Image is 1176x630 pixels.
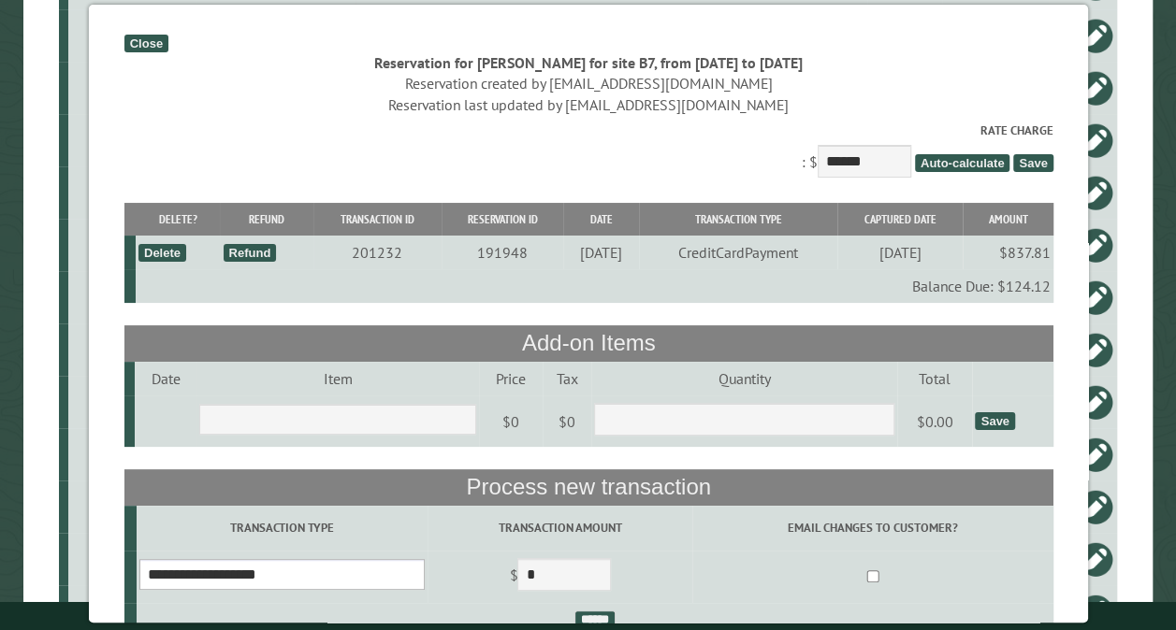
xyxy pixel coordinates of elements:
[837,236,963,269] td: [DATE]
[196,362,479,395] td: Item
[695,519,1050,537] label: Email changes to customer?
[223,244,276,262] div: Refund
[975,412,1014,430] div: Save
[76,183,194,202] div: A2
[896,395,971,448] td: $0.00
[76,131,194,150] div: B9
[76,497,194,516] div: D1
[590,362,896,395] td: Quantity
[312,203,441,236] th: Transaction ID
[76,445,194,464] div: G9
[123,469,1053,505] th: Process new transaction
[76,550,194,568] div: E6
[138,519,424,537] label: Transaction Type
[220,203,313,236] th: Refund
[639,203,837,236] th: Transaction Type
[962,236,1053,269] td: $837.81
[478,362,542,395] td: Price
[123,325,1053,361] th: Add-on Items
[430,519,690,537] label: Transaction Amount
[428,551,692,603] td: $
[134,362,196,395] td: Date
[312,236,441,269] td: 201232
[76,236,194,254] div: A11
[76,288,194,307] div: A8
[542,395,590,448] td: $0
[441,236,562,269] td: 191948
[123,122,1053,182] div: : $
[837,203,963,236] th: Captured Date
[123,122,1053,139] label: Rate Charge
[962,203,1053,236] th: Amount
[135,269,1053,303] td: Balance Due: $124.12
[135,203,220,236] th: Delete?
[1013,154,1053,172] span: Save
[639,236,837,269] td: CreditCardPayment
[562,203,638,236] th: Date
[123,52,1053,73] div: Reservation for [PERSON_NAME] for site B7, from [DATE] to [DATE]
[76,26,194,45] div: B3
[441,203,562,236] th: Reservation ID
[123,73,1053,93] div: Reservation created by [EMAIL_ADDRESS][DOMAIN_NAME]
[76,393,194,411] div: E9
[914,154,1009,172] span: Auto-calculate
[896,362,971,395] td: Total
[123,94,1053,115] div: Reservation last updated by [EMAIL_ADDRESS][DOMAIN_NAME]
[76,340,194,359] div: B7
[542,362,590,395] td: Tax
[478,395,542,448] td: $0
[562,236,638,269] td: [DATE]
[138,244,185,262] div: Delete
[123,35,167,52] div: Close
[76,79,194,97] div: B4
